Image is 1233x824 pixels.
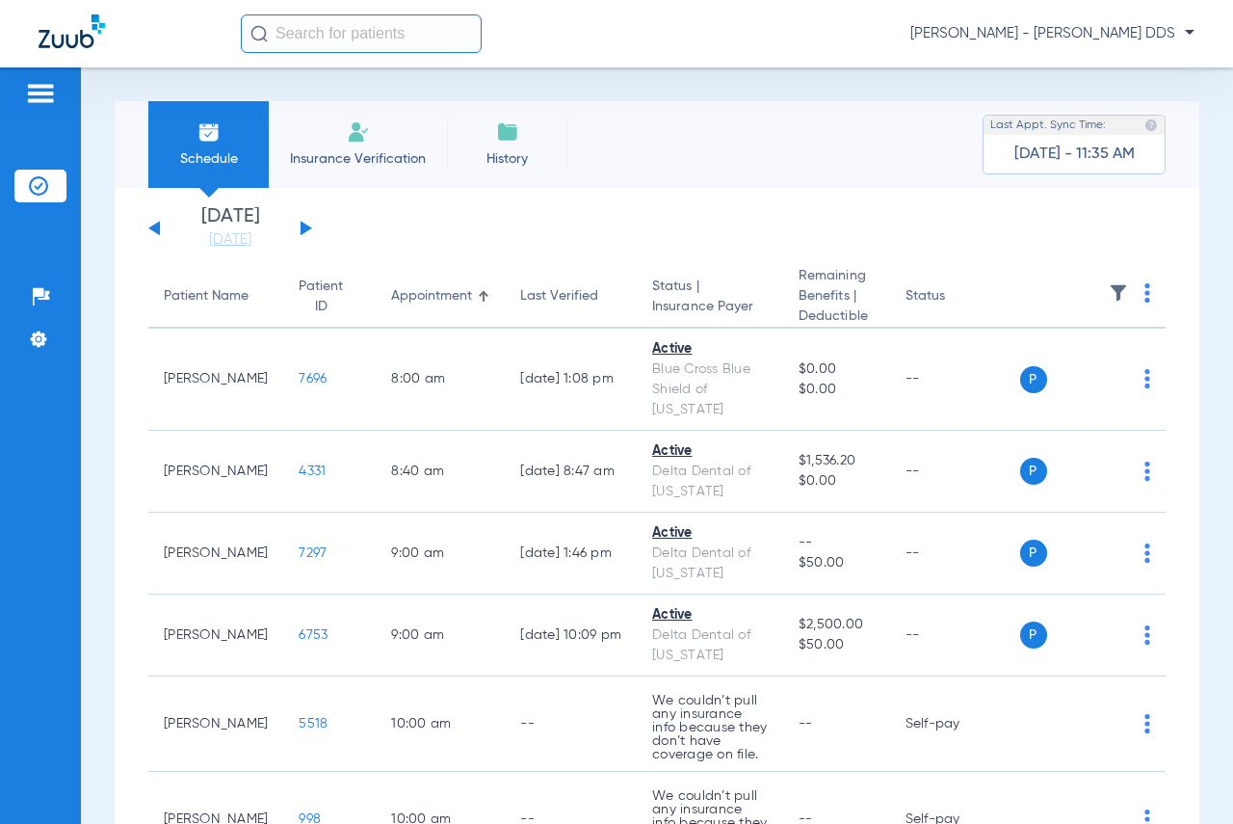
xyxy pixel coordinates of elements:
[283,149,433,169] span: Insurance Verification
[391,286,489,306] div: Appointment
[652,441,768,462] div: Active
[250,25,268,42] img: Search Icon
[376,431,505,513] td: 8:40 AM
[299,717,328,731] span: 5518
[461,149,553,169] span: History
[299,277,360,317] div: Patient ID
[652,625,768,666] div: Delta Dental of [US_STATE]
[1144,714,1150,733] img: group-dot-blue.svg
[148,677,283,772] td: [PERSON_NAME]
[299,465,326,478] span: 4331
[652,605,768,625] div: Active
[505,595,637,677] td: [DATE] 10:09 PM
[890,595,1020,677] td: --
[520,286,621,306] div: Last Verified
[890,431,1020,513] td: --
[799,635,875,655] span: $50.00
[652,523,768,544] div: Active
[1109,283,1128,303] img: filter.svg
[799,380,875,400] span: $0.00
[637,266,783,329] th: Status |
[391,286,472,306] div: Appointment
[299,372,327,385] span: 7696
[799,553,875,573] span: $50.00
[299,628,328,642] span: 6753
[652,339,768,359] div: Active
[148,513,283,595] td: [PERSON_NAME]
[799,451,875,471] span: $1,536.20
[505,513,637,595] td: [DATE] 1:46 PM
[783,266,890,329] th: Remaining Benefits |
[799,471,875,492] span: $0.00
[505,431,637,513] td: [DATE] 8:47 AM
[652,359,768,420] div: Blue Cross Blue Shield of [US_STATE]
[1144,119,1158,132] img: last sync help info
[148,595,283,677] td: [PERSON_NAME]
[148,329,283,431] td: [PERSON_NAME]
[1014,145,1135,164] span: [DATE] - 11:35 AM
[376,677,505,772] td: 10:00 AM
[148,431,283,513] td: [PERSON_NAME]
[163,149,254,169] span: Schedule
[347,120,370,144] img: Manual Insurance Verification
[890,329,1020,431] td: --
[890,513,1020,595] td: --
[652,462,768,502] div: Delta Dental of [US_STATE]
[376,513,505,595] td: 9:00 AM
[505,677,637,772] td: --
[799,306,875,327] span: Deductible
[1020,540,1047,567] span: P
[299,546,327,560] span: 7297
[1144,462,1150,481] img: group-dot-blue.svg
[799,717,813,731] span: --
[299,277,343,317] div: Patient ID
[1020,622,1047,649] span: P
[799,615,875,635] span: $2,500.00
[1144,625,1150,645] img: group-dot-blue.svg
[910,24,1194,43] span: [PERSON_NAME] - [PERSON_NAME] DDS
[172,230,288,250] a: [DATE]
[39,14,105,48] img: Zuub Logo
[1144,283,1150,303] img: group-dot-blue.svg
[25,82,56,105] img: hamburger-icon
[520,286,598,306] div: Last Verified
[652,544,768,584] div: Delta Dental of [US_STATE]
[652,694,768,761] p: We couldn’t pull any insurance info because they don’t have coverage on file.
[164,286,268,306] div: Patient Name
[652,297,768,317] span: Insurance Payer
[1137,731,1233,824] iframe: Chat Widget
[890,266,1020,329] th: Status
[1144,369,1150,388] img: group-dot-blue.svg
[505,329,637,431] td: [DATE] 1:08 PM
[990,116,1106,135] span: Last Appt. Sync Time:
[197,120,221,144] img: Schedule
[496,120,519,144] img: History
[799,359,875,380] span: $0.00
[1144,544,1150,563] img: group-dot-blue.svg
[164,286,249,306] div: Patient Name
[376,595,505,677] td: 9:00 AM
[1020,458,1047,485] span: P
[376,329,505,431] td: 8:00 AM
[241,14,482,53] input: Search for patients
[890,677,1020,772] td: Self-pay
[172,207,288,250] li: [DATE]
[1020,366,1047,393] span: P
[799,533,875,553] span: --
